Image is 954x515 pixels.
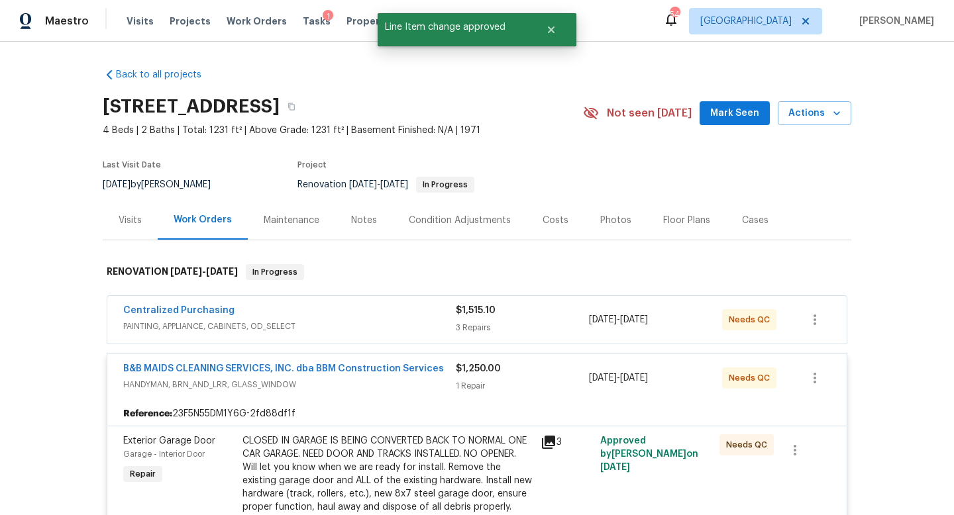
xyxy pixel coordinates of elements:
div: 54 [670,8,679,21]
a: B&B MAIDS CLEANING SERVICES, INC. dba BBM Construction Services [123,364,444,373]
span: [DATE] [206,267,238,276]
span: Last Visit Date [103,161,161,169]
div: 3 [541,434,592,450]
a: Centralized Purchasing [123,306,235,315]
span: Needs QC [726,438,772,451]
span: Exterior Garage Door [123,436,215,445]
span: [DATE] [170,267,202,276]
h6: RENOVATION [107,264,238,280]
button: Mark Seen [700,101,770,126]
span: Actions [788,105,841,122]
span: HANDYMAN, BRN_AND_LRR, GLASS_WINDOW [123,378,456,391]
span: - [589,371,648,385]
span: [DATE] [103,180,131,189]
span: [DATE] [620,373,648,383]
span: Repair [125,467,161,481]
span: $1,515.10 [456,306,496,315]
div: by [PERSON_NAME] [103,177,227,193]
div: Maintenance [264,214,319,227]
span: $1,250.00 [456,364,501,373]
span: [PERSON_NAME] [854,15,934,28]
span: Tasks [303,17,331,26]
a: Back to all projects [103,68,230,81]
div: 1 Repair [456,379,589,393]
span: Mark Seen [710,105,759,122]
div: Floor Plans [663,214,710,227]
div: 23F5N55DM1Y6G-2fd88df1f [107,402,847,426]
div: Notes [351,214,377,227]
span: In Progress [417,181,473,189]
span: Maestro [45,15,89,28]
span: [GEOGRAPHIC_DATA] [700,15,792,28]
div: CLOSED IN GARAGE IS BEING CONVERTED BACK TO NORMAL ONE CAR GARAGE. NEED DOOR AND TRACKS INSTALLED... [242,434,533,514]
div: 1 [323,10,333,23]
span: [DATE] [589,315,617,324]
span: Visits [127,15,154,28]
div: Costs [543,214,568,227]
div: Visits [119,214,142,227]
div: Cases [742,214,768,227]
span: Projects [170,15,211,28]
span: Approved by [PERSON_NAME] on [600,436,698,472]
span: 4 Beds | 2 Baths | Total: 1231 ft² | Above Grade: 1231 ft² | Basement Finished: N/A | 1971 [103,124,583,137]
div: Condition Adjustments [409,214,511,227]
span: PAINTING, APPLIANCE, CABINETS, OD_SELECT [123,320,456,333]
button: Actions [778,101,851,126]
span: - [170,267,238,276]
b: Reference: [123,407,172,420]
span: Properties [346,15,398,28]
span: [DATE] [380,180,408,189]
div: Work Orders [174,213,232,226]
span: Project [297,161,327,169]
div: RENOVATION [DATE]-[DATE]In Progress [103,251,851,293]
span: [DATE] [589,373,617,383]
div: Photos [600,214,631,227]
span: In Progress [247,265,303,279]
span: Not seen [DATE] [607,107,692,120]
span: Needs QC [729,371,775,385]
span: [DATE] [349,180,377,189]
button: Copy Address [280,95,303,118]
span: Garage - Interior Door [123,450,205,458]
span: Work Orders [227,15,287,28]
h2: [STREET_ADDRESS] [103,100,280,113]
span: - [589,313,648,326]
span: Renovation [297,180,474,189]
span: [DATE] [600,463,630,472]
span: Line Item change approved [378,13,529,41]
span: Needs QC [729,313,775,326]
span: [DATE] [620,315,648,324]
span: - [349,180,408,189]
button: Close [529,17,573,43]
div: 3 Repairs [456,321,589,334]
